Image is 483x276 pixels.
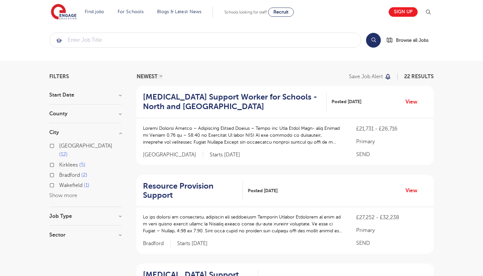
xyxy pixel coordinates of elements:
input: Submit [50,33,361,47]
span: 1 [84,182,89,188]
span: Filters [49,74,69,79]
p: £27,252 - £32,238 [356,214,427,221]
p: Loremi Dolorsi Ametco – Adipiscing Elitsed Doeius – Tempo inc Utla Etdol Magn- aliq Enimad mi Ven... [143,125,343,146]
span: Bradford [59,172,80,178]
span: Recruit [273,10,288,14]
h2: Resource Provision Support [143,181,238,200]
p: Primary [356,226,427,234]
span: Bradford [143,240,171,247]
a: View [405,98,422,106]
span: [GEOGRAPHIC_DATA] [59,143,112,149]
span: Wakefield [59,182,82,188]
h3: Sector [49,232,122,238]
p: Lo ips dolorsi am consectetu, adipiscin eli seddoeiusm Temporin Utlabor Etdolorem al enim ad m ve... [143,214,343,234]
a: Browse all Jobs [386,36,434,44]
span: 5 [79,162,85,168]
input: Kirklees 5 [59,162,63,166]
a: Find jobs [85,9,104,14]
span: 22 RESULTS [404,74,434,80]
div: Submit [49,33,361,48]
h3: Start Date [49,92,122,98]
p: SEND [356,150,427,158]
a: Resource Provision Support [143,181,243,200]
input: Wakefield 1 [59,182,63,187]
span: 2 [81,172,87,178]
span: Kirklees [59,162,78,168]
h3: Job Type [49,214,122,219]
button: Show more [49,193,77,198]
span: Posted [DATE] [248,187,278,194]
p: £21,731 - £26,716 [356,125,427,133]
button: Search [366,33,381,48]
a: Recruit [268,8,294,17]
span: Posted [DATE] [332,98,361,105]
p: Starts [DATE] [177,240,208,247]
input: [GEOGRAPHIC_DATA] 12 [59,143,63,147]
a: Sign up [389,7,418,17]
p: SEND [356,239,427,247]
h2: [MEDICAL_DATA] Support Worker for Schools - North and [GEOGRAPHIC_DATA] [143,92,321,111]
button: Save job alert [349,74,391,79]
p: Starts [DATE] [210,151,240,158]
span: Browse all Jobs [396,36,428,44]
a: View [405,186,422,195]
a: [MEDICAL_DATA] Support Worker for Schools - North and [GEOGRAPHIC_DATA] [143,92,327,111]
h3: County [49,111,122,116]
input: Bradford 2 [59,172,63,176]
span: Schools looking for staff [224,10,267,14]
img: Engage Education [51,4,77,20]
p: Save job alert [349,74,383,79]
h3: City [49,130,122,135]
a: Blogs & Latest News [157,9,202,14]
p: Primary [356,138,427,146]
span: 12 [59,151,68,157]
span: [GEOGRAPHIC_DATA] [143,151,203,158]
a: For Schools [118,9,144,14]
